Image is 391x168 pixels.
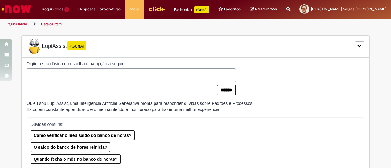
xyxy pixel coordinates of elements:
[27,61,236,67] label: Digite a sua dúvida ou escolha uma opção a seguir
[174,6,209,13] div: Padroniza
[31,121,356,127] p: Dúvidas comuns:
[42,6,63,12] span: Requisições
[194,6,209,13] p: +GenAi
[7,22,28,27] a: Página inicial
[31,130,135,140] button: Como verificar o meu saldo do banco de horas?
[67,41,86,50] span: +GenAI
[27,39,42,54] img: Lupi
[255,6,277,12] span: Rascunhos
[78,6,121,12] span: Despesas Corporativas
[1,3,32,15] img: ServiceNow
[21,35,370,57] div: LupiLupiAssist+GenAI
[311,6,386,12] span: [PERSON_NAME] Valgas [PERSON_NAME]
[27,39,86,54] span: LupiAssist
[148,4,165,13] img: click_logo_yellow_360x200.png
[31,142,110,152] button: O saldo do banco de horas reinicia?
[5,19,256,30] ul: Trilhas de página
[224,6,241,12] span: Favoritos
[31,154,121,164] button: Quando fecha o mês no banco de horas?
[130,6,139,12] span: More
[41,22,62,27] a: Catalog Item
[250,6,277,12] a: Rascunhos
[64,7,69,12] span: 1
[27,100,254,113] div: Oi, eu sou Lupi Assist, uma Inteligência Artificial Generativa pronta para responder dúvidas sobr...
